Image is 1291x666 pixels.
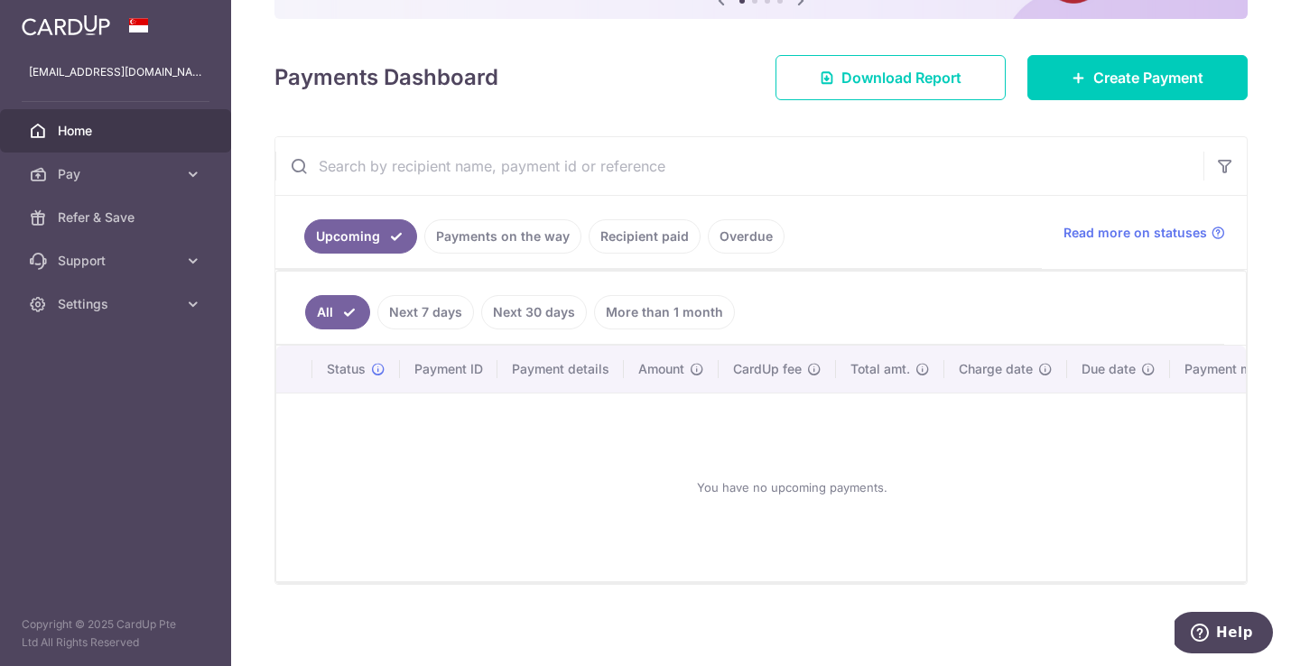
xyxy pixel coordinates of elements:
[841,67,961,88] span: Download Report
[400,346,497,393] th: Payment ID
[1027,55,1248,100] a: Create Payment
[708,219,785,254] a: Overdue
[1093,67,1203,88] span: Create Payment
[733,360,802,378] span: CardUp fee
[377,295,474,329] a: Next 7 days
[589,219,701,254] a: Recipient paid
[594,295,735,329] a: More than 1 month
[58,165,177,183] span: Pay
[776,55,1006,100] a: Download Report
[850,360,910,378] span: Total amt.
[58,122,177,140] span: Home
[327,360,366,378] span: Status
[275,137,1203,195] input: Search by recipient name, payment id or reference
[424,219,581,254] a: Payments on the way
[1082,360,1136,378] span: Due date
[481,295,587,329] a: Next 30 days
[29,63,202,81] p: [EMAIL_ADDRESS][DOMAIN_NAME]
[58,252,177,270] span: Support
[1063,224,1225,242] a: Read more on statuses
[58,295,177,313] span: Settings
[638,360,684,378] span: Amount
[305,295,370,329] a: All
[1175,612,1273,657] iframe: Opens a widget where you can find more information
[58,208,177,227] span: Refer & Save
[304,219,417,254] a: Upcoming
[1063,224,1207,242] span: Read more on statuses
[959,360,1033,378] span: Charge date
[22,14,110,36] img: CardUp
[274,61,498,94] h4: Payments Dashboard
[497,346,624,393] th: Payment details
[298,408,1286,567] div: You have no upcoming payments.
